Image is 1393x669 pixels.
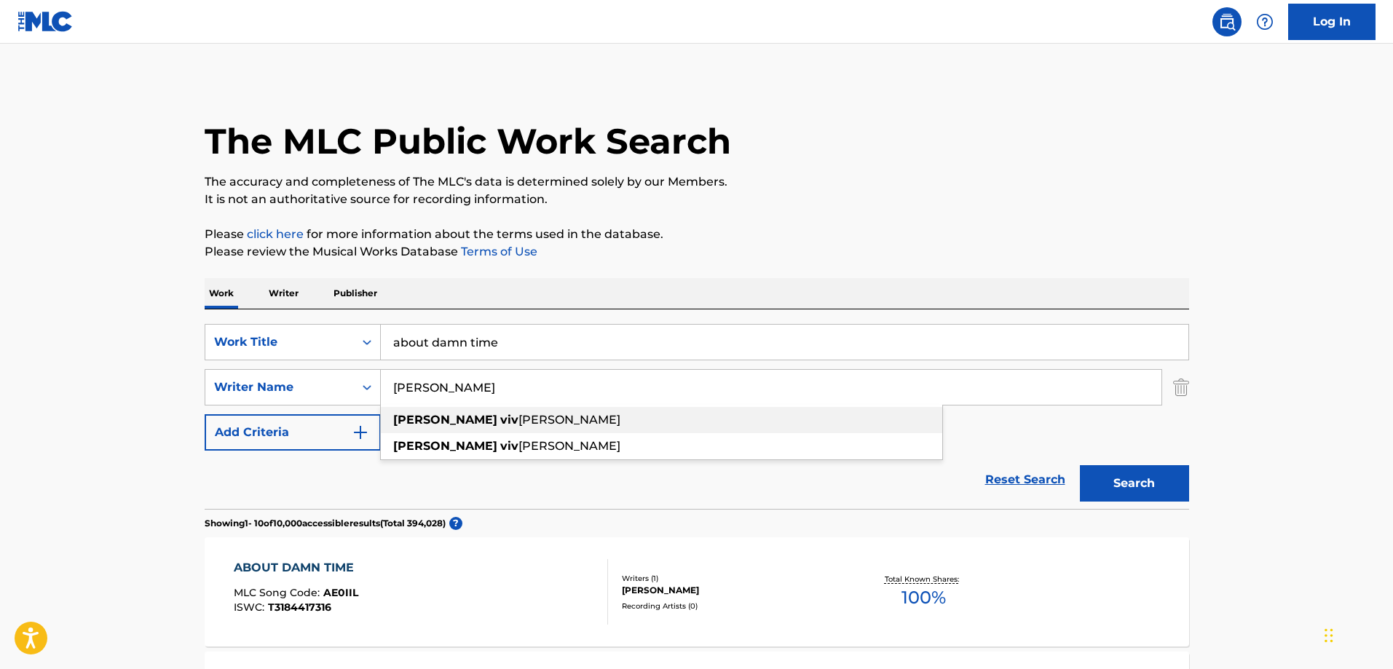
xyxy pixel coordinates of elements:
a: Reset Search [978,464,1073,496]
img: help [1256,13,1274,31]
strong: viv [500,439,518,453]
p: Publisher [329,278,382,309]
span: 100 % [901,585,946,611]
p: Showing 1 - 10 of 10,000 accessible results (Total 394,028 ) [205,517,446,530]
div: [PERSON_NAME] [622,584,842,597]
div: Writer Name [214,379,345,396]
span: [PERSON_NAME] [518,413,620,427]
div: ABOUT DAMN TIME [234,559,361,577]
p: Please review the Musical Works Database [205,243,1189,261]
img: Delete Criterion [1173,369,1189,405]
strong: [PERSON_NAME] [393,413,497,427]
div: Work Title [214,333,345,351]
strong: viv [500,413,518,427]
h1: The MLC Public Work Search [205,119,731,163]
div: Help [1250,7,1279,36]
p: It is not an authoritative source for recording information. [205,191,1189,208]
button: Search [1080,465,1189,502]
iframe: Chat Widget [1320,599,1393,669]
span: ISWC : [234,601,268,614]
span: MLC Song Code : [234,586,323,599]
p: Total Known Shares: [885,574,963,585]
a: Public Search [1212,7,1242,36]
span: AE0IIL [323,586,358,599]
a: click here [247,227,304,241]
span: [PERSON_NAME] [518,439,620,453]
div: Recording Artists ( 0 ) [622,601,842,611]
img: MLC Logo [17,11,74,32]
a: ABOUT DAMN TIMEMLC Song Code:AE0IILISWC:T3184417316Writers (1)[PERSON_NAME]Recording Artists (0)T... [205,537,1189,646]
a: Terms of Use [458,245,537,258]
span: T3184417316 [268,601,331,614]
a: Log In [1288,4,1376,40]
p: Work [205,278,238,309]
p: Writer [264,278,303,309]
p: Please for more information about the terms used in the database. [205,226,1189,243]
strong: [PERSON_NAME] [393,439,497,453]
div: Drag [1325,614,1333,657]
p: The accuracy and completeness of The MLC's data is determined solely by our Members. [205,173,1189,191]
img: 9d2ae6d4665cec9f34b9.svg [352,424,369,441]
div: Writers ( 1 ) [622,573,842,584]
form: Search Form [205,324,1189,509]
span: ? [449,517,462,530]
button: Add Criteria [205,414,381,451]
img: search [1218,13,1236,31]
